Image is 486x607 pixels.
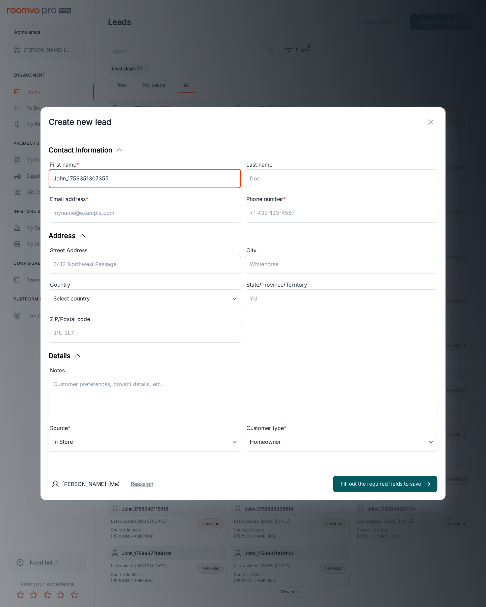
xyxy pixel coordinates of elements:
p: [PERSON_NAME] (Me) [62,480,120,488]
input: YU [245,289,437,308]
div: City [245,246,437,255]
input: myname@example.com [49,204,241,223]
button: Address [49,231,86,241]
div: ZIP/Postal code [49,315,241,324]
h1: Create new lead [49,116,111,128]
input: John [49,169,241,188]
div: Email address [49,195,241,204]
input: 2412 Northwest Passage [49,255,241,274]
button: Contact Information [49,145,123,155]
div: Country [49,281,241,289]
div: Notes [49,366,437,375]
button: exit [424,115,437,129]
button: Fill out the required fields to save [333,476,437,492]
input: Whitehorse [245,255,437,274]
div: First name [49,161,241,169]
div: Street Address [49,246,241,255]
div: In Store [49,433,241,452]
div: Phone number [245,195,437,204]
div: Select country [49,289,241,308]
button: Reassign [131,480,153,488]
div: Last name [245,161,437,169]
button: Details [49,351,81,361]
input: Doe [245,169,437,188]
div: Source [49,424,241,433]
input: +1 439-123-4567 [245,204,437,223]
input: J1U 3L7 [49,324,241,343]
div: State/Province/Territory [245,281,437,289]
div: Homeowner [245,433,437,452]
div: Customer type [245,424,437,433]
